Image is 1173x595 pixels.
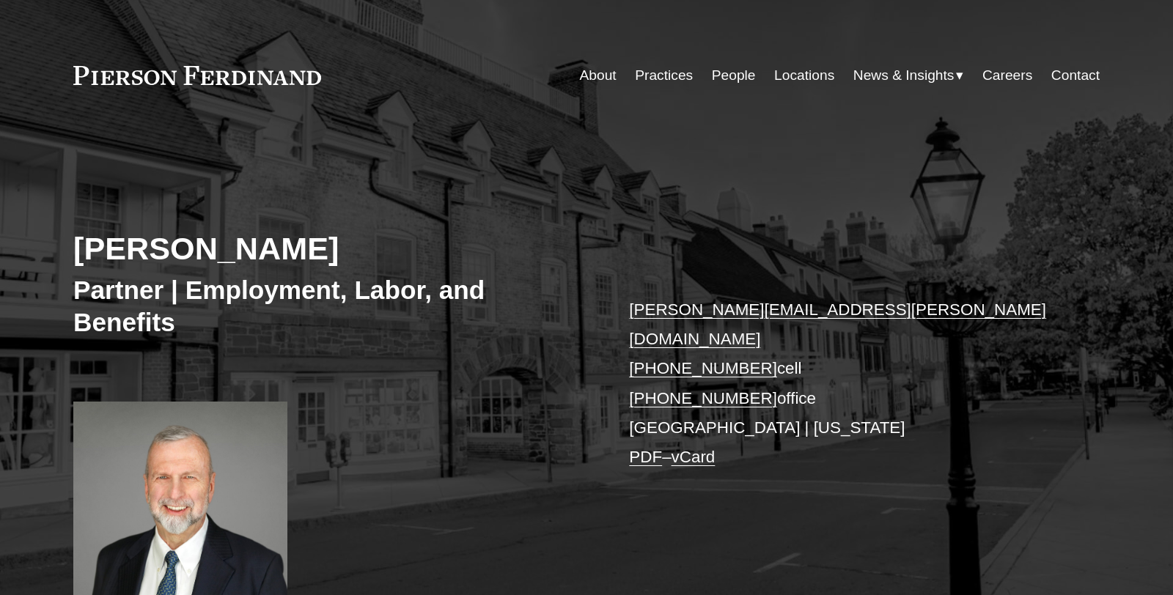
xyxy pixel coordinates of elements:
a: [PERSON_NAME][EMAIL_ADDRESS][PERSON_NAME][DOMAIN_NAME] [629,300,1046,348]
a: [PHONE_NUMBER] [629,359,777,377]
h3: Partner | Employment, Labor, and Benefits [73,274,586,338]
a: folder dropdown [853,62,964,89]
a: People [712,62,756,89]
a: About [580,62,617,89]
h2: [PERSON_NAME] [73,229,586,267]
a: PDF [629,448,662,466]
a: Careers [982,62,1032,89]
a: vCard [672,448,716,466]
a: [PHONE_NUMBER] [629,389,777,407]
a: Contact [1051,62,1100,89]
a: Locations [774,62,834,89]
a: Practices [635,62,693,89]
p: cell office [GEOGRAPHIC_DATA] | [US_STATE] – [629,295,1056,473]
span: News & Insights [853,63,955,89]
